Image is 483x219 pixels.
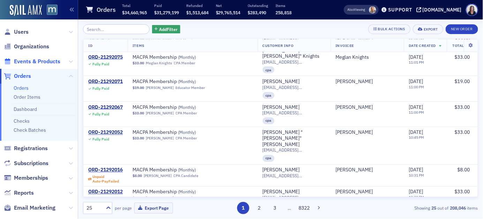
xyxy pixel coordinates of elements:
[416,7,464,12] button: [DOMAIN_NAME]
[146,136,174,141] a: [PERSON_NAME]
[146,60,172,65] a: Meglan Knights
[263,79,300,85] div: [PERSON_NAME]
[133,54,220,60] a: MACPA Membership (Monthly)
[409,167,423,173] span: [DATE]
[335,167,399,173] span: Lizmarie Naaldijk
[92,137,109,142] div: Fully Paid
[276,3,292,8] p: Items
[14,204,55,212] span: Email Marketing
[88,167,123,173] a: ORD-21292016
[14,106,37,112] a: Dashboard
[263,117,275,124] div: cpa
[154,10,179,15] span: $31,279,199
[174,60,196,65] div: CPA Member
[263,130,326,148] a: [PERSON_NAME] "[PERSON_NAME]" [PERSON_NAME]
[335,54,369,60] div: Meglan Knights
[152,25,181,34] button: AddFilter
[176,111,197,115] div: CPA Member
[133,104,220,111] a: MACPA Membership (Monthly)
[368,24,410,34] button: Bulk Actions
[248,3,269,8] p: Outstanding
[4,58,60,65] a: Events & Products
[133,79,220,85] span: MACPA Membership
[263,59,326,65] span: [EMAIL_ADDRESS][DOMAIN_NAME]
[133,43,144,48] span: Items
[466,4,478,16] span: Profile
[133,54,220,60] span: MACPA Membership
[88,130,123,136] a: ORD-21292052
[122,10,147,15] span: $34,660,965
[4,28,29,36] a: Users
[178,104,196,110] span: ( Monthly )
[88,79,123,85] a: ORD-21292071
[263,47,326,59] div: [PERSON_NAME] "[PERSON_NAME]" Knights
[409,54,423,60] span: [DATE]
[154,3,179,8] p: Paid
[348,7,365,12] span: Viewing
[178,54,196,59] span: ( Monthly )
[248,10,266,15] span: $283,490
[348,7,354,12] div: Also
[335,104,373,111] a: [PERSON_NAME]
[133,136,144,141] span: $33.00
[92,179,119,184] div: Auto-Pay Failed
[424,27,438,31] div: Export
[263,167,300,173] a: [PERSON_NAME]
[133,174,142,178] span: $8.00
[409,189,423,195] span: [DATE]
[409,60,424,65] time: 11:01 PM
[409,104,423,110] span: [DATE]
[14,118,30,124] a: Checks
[14,189,34,197] span: Reports
[454,54,470,60] span: $33.00
[4,72,31,80] a: Orders
[4,43,49,50] a: Organizations
[176,136,197,141] div: CPA Member
[47,5,58,15] img: SailAMX
[454,189,470,195] span: $33.00
[4,160,48,167] a: Subscriptions
[92,62,109,66] div: Fully Paid
[263,92,275,99] div: cpa
[253,202,265,214] button: 2
[263,189,300,195] div: [PERSON_NAME]
[176,86,205,90] div: Educator Member
[88,43,92,48] span: ID
[14,43,49,50] span: Organizations
[14,127,46,133] a: Check Batches
[263,155,275,162] div: cpa
[457,167,470,173] span: $8.00
[453,43,464,48] span: Total
[133,86,144,90] span: $19.00
[144,174,172,178] a: [PERSON_NAME]
[263,104,300,111] a: [PERSON_NAME]
[446,24,478,34] button: New Order
[449,205,467,211] strong: 208,046
[335,167,373,173] a: [PERSON_NAME]
[134,203,173,213] button: Export Page
[237,202,249,214] button: 1
[133,167,220,173] a: MACPA Membership (Monthly)
[351,205,478,211] div: Showing out of items
[186,3,209,8] p: Refunded
[216,3,241,8] p: Net
[4,145,48,152] a: Registrations
[122,3,147,8] p: Total
[335,130,399,136] span: Frannie DiNatale
[335,79,399,85] span: Diane Wright
[263,173,326,179] span: [EMAIL_ADDRESS][DOMAIN_NAME]
[178,79,196,84] span: ( Monthly )
[97,6,116,14] h1: Orders
[133,111,144,115] span: $33.00
[10,5,42,16] img: SailAMX
[133,79,220,85] a: MACPA Membership (Monthly)
[454,104,470,110] span: $33.00
[146,111,174,115] a: [PERSON_NAME]
[133,189,220,195] span: MACPA Membership
[4,189,34,197] a: Reports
